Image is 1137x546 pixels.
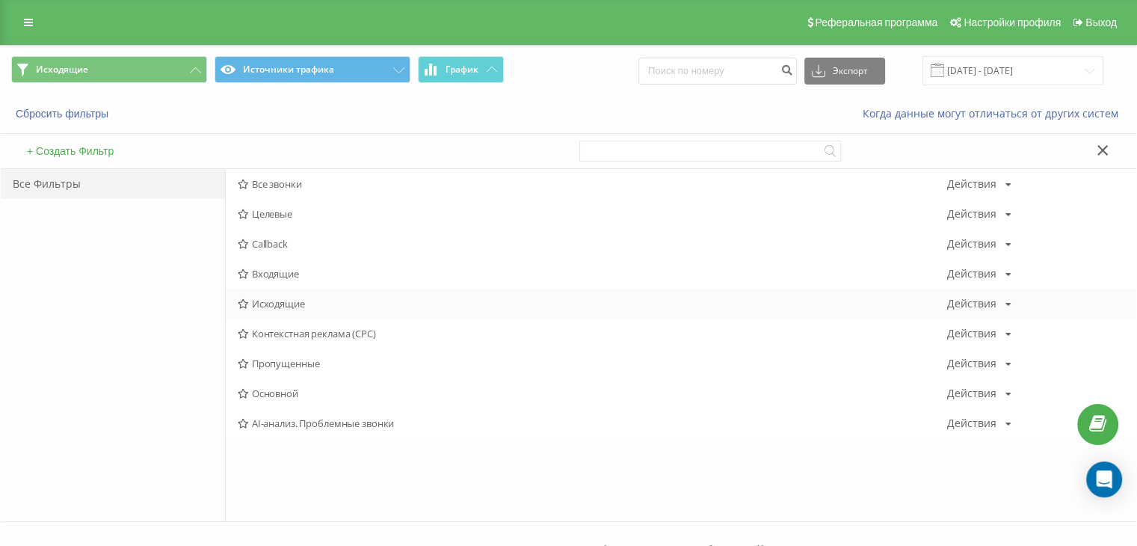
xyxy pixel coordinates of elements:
div: Действия [947,179,996,189]
button: Источники трафика [215,56,410,83]
button: + Создать Фильтр [22,144,118,158]
span: Реферальная программа [815,16,937,28]
div: Все Фильтры [1,169,225,199]
span: Все звонки [238,179,947,189]
button: Экспорт [804,58,885,85]
div: Действия [947,418,996,429]
div: Действия [947,388,996,399]
div: Open Intercom Messenger [1086,461,1122,497]
div: Действия [947,328,996,339]
div: Действия [947,209,996,219]
span: Исходящие [36,64,88,76]
div: Действия [947,269,996,279]
span: Настройки профиля [964,16,1061,28]
span: Контекстная реклама (CPC) [238,328,947,339]
span: Выход [1085,16,1117,28]
a: Когда данные могут отличаться от других систем [863,106,1126,120]
span: Целевые [238,209,947,219]
span: График [446,64,478,75]
button: График [418,56,504,83]
input: Поиск по номеру [638,58,797,85]
div: Действия [947,298,996,309]
button: Закрыть [1092,144,1114,159]
span: Callback [238,239,947,249]
div: Действия [947,358,996,369]
span: Пропущенные [238,358,947,369]
button: Сбросить фильтры [11,107,116,120]
span: AI-анализ. Проблемные звонки [238,418,947,429]
span: Основной [238,388,947,399]
div: Действия [947,239,996,249]
button: Исходящие [11,56,207,83]
span: Исходящие [238,298,947,309]
span: Входящие [238,269,947,279]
